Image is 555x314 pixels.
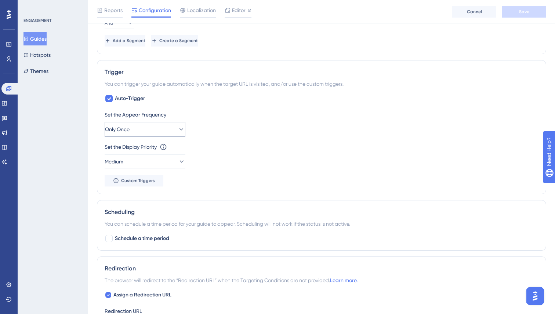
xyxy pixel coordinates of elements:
[524,285,546,307] iframe: UserGuiding AI Assistant Launcher
[105,80,538,88] div: You can trigger your guide automatically when the target URL is visited, and/or use the custom tr...
[452,6,496,18] button: Cancel
[23,64,48,78] button: Themes
[105,110,538,119] div: Set the Appear Frequency
[105,125,130,134] span: Only Once
[113,38,145,44] span: Add a Segment
[115,94,145,103] span: Auto-Trigger
[104,6,123,15] span: Reports
[105,264,538,273] div: Redirection
[519,9,529,15] span: Save
[23,48,51,62] button: Hotspots
[330,277,358,283] a: Learn more.
[105,208,538,217] div: Scheduling
[105,276,358,285] span: The browser will redirect to the “Redirection URL” when the Targeting Conditions are not provided.
[121,178,155,184] span: Custom Triggers
[23,32,47,45] button: Guides
[502,6,546,18] button: Save
[159,38,198,44] span: Create a Segment
[23,18,51,23] div: ENGAGEMENT
[105,68,538,77] div: Trigger
[105,157,123,166] span: Medium
[105,154,185,169] button: Medium
[232,6,246,15] span: Editor
[105,143,157,151] div: Set the Display Priority
[151,35,198,47] button: Create a Segment
[139,6,171,15] span: Configuration
[105,219,538,228] div: You can schedule a time period for your guide to appear. Scheduling will not work if the status i...
[105,35,145,47] button: Add a Segment
[17,2,46,11] span: Need Help?
[113,291,171,299] span: Assign a Redirection URL
[105,122,185,137] button: Only Once
[467,9,482,15] span: Cancel
[115,234,169,243] span: Schedule a time period
[187,6,216,15] span: Localization
[105,175,163,186] button: Custom Triggers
